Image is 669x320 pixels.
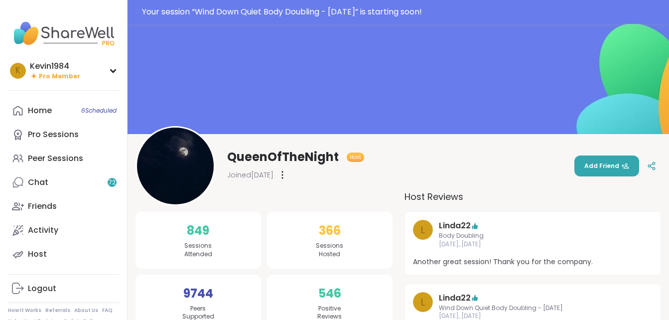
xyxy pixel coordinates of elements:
[128,9,669,134] img: banner
[420,222,425,237] span: L
[413,257,653,267] span: Another great session! Thank you for the company.
[187,222,209,240] span: 849
[28,201,57,212] div: Friends
[420,295,425,310] span: L
[28,225,58,236] div: Activity
[45,307,70,314] a: Referrals
[319,222,341,240] span: 366
[28,249,47,260] div: Host
[81,107,117,115] span: 6 Scheduled
[227,170,273,180] span: Joined [DATE]
[28,177,48,188] div: Chat
[8,218,119,242] a: Activity
[142,6,663,18] div: Your session “ Wind Down Quiet Body Doubling - [DATE] ” is starting soon!
[8,307,41,314] a: How It Works
[39,72,80,81] span: Pro Member
[28,153,83,164] div: Peer Sessions
[28,105,52,116] div: Home
[227,149,339,165] span: QueenOfTheNight
[8,123,119,147] a: Pro Sessions
[584,161,629,170] span: Add Friend
[318,285,341,303] span: 546
[439,220,471,232] a: Linda22
[439,292,471,304] a: Linda22
[574,156,639,176] button: Add Friend
[74,307,98,314] a: About Us
[439,232,627,240] span: Body Doubling
[30,61,80,72] div: Kevin1984
[413,220,433,249] a: L
[316,242,343,259] span: Sessions Hosted
[137,128,214,204] img: QueenOfTheNight
[8,170,119,194] a: Chat72
[28,283,56,294] div: Logout
[28,129,79,140] div: Pro Sessions
[109,178,116,187] span: 72
[8,99,119,123] a: Home6Scheduled
[350,154,361,161] span: Host
[8,242,119,266] a: Host
[184,242,212,259] span: Sessions Attended
[183,285,213,303] span: 9744
[15,64,20,77] span: K
[8,16,119,51] img: ShareWell Nav Logo
[8,277,119,301] a: Logout
[102,307,113,314] a: FAQ
[8,147,119,170] a: Peer Sessions
[439,304,627,313] span: Wind Down Quiet Body Doubling - [DATE]
[439,240,627,249] span: [DATE], [DATE]
[8,194,119,218] a: Friends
